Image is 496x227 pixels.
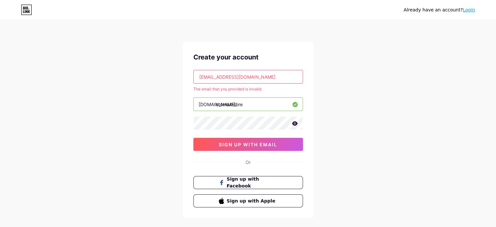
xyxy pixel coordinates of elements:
[219,142,277,147] span: sign up with email
[194,70,303,83] input: Email
[227,198,277,204] span: Sign up with Apple
[193,138,303,151] button: sign up with email
[227,176,277,189] span: Sign up with Facebook
[463,7,475,12] a: Login
[404,7,475,13] div: Already have an account?
[194,98,303,111] input: username
[193,194,303,207] button: Sign up with Apple
[199,101,237,108] div: [DOMAIN_NAME]/
[193,86,303,92] div: The email that you provided is invalid.
[246,159,251,166] div: Or
[193,52,303,62] div: Create your account
[193,176,303,189] button: Sign up with Facebook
